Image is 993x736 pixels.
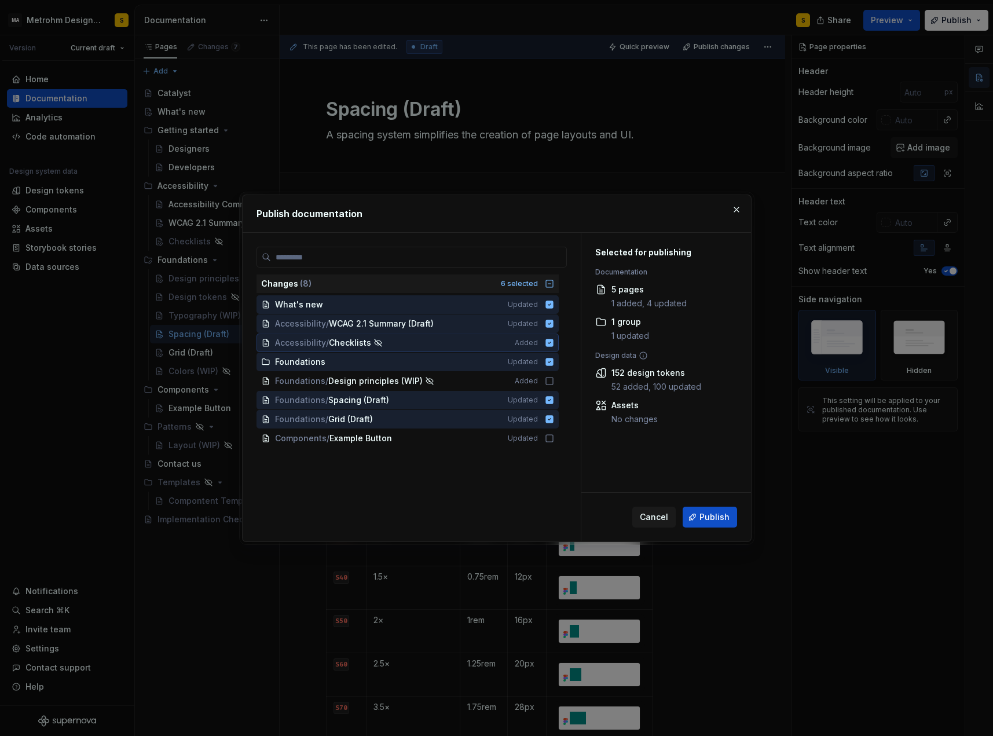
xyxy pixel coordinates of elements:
[595,247,731,258] div: Selected for publishing
[328,413,373,425] span: Grid (Draft)
[611,330,649,342] div: 1 updated
[328,375,423,387] span: Design principles (WIP)
[640,511,668,523] span: Cancel
[325,375,328,387] span: /
[611,316,649,328] div: 1 group
[611,284,687,295] div: 5 pages
[275,413,325,425] span: Foundations
[611,298,687,309] div: 1 added, 4 updated
[275,337,326,349] span: Accessibility
[611,381,701,393] div: 52 added, 100 updated
[595,268,731,277] div: Documentation
[699,511,730,523] span: Publish
[508,415,538,424] span: Updated
[515,376,538,386] span: Added
[595,351,731,360] div: Design data
[508,357,538,367] span: Updated
[325,413,328,425] span: /
[275,299,323,310] span: What's new
[326,318,329,329] span: /
[611,400,658,411] div: Assets
[275,375,325,387] span: Foundations
[508,396,538,405] span: Updated
[300,279,312,288] span: ( 8 )
[501,279,538,288] div: 6 selected
[329,337,371,349] span: Checklists
[325,394,328,406] span: /
[275,356,325,368] span: Foundations
[515,338,538,347] span: Added
[508,434,538,443] span: Updated
[611,367,701,379] div: 152 design tokens
[275,318,326,329] span: Accessibility
[328,394,389,406] span: Spacing (Draft)
[508,300,538,309] span: Updated
[611,413,658,425] div: No changes
[329,433,392,444] span: Example Button
[683,507,737,528] button: Publish
[257,207,737,221] h2: Publish documentation
[508,319,538,328] span: Updated
[632,507,676,528] button: Cancel
[326,337,329,349] span: /
[329,318,434,329] span: WCAG 2.1 Summary (Draft)
[327,433,329,444] span: /
[275,433,327,444] span: Components
[261,278,494,290] div: Changes
[275,394,325,406] span: Foundations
